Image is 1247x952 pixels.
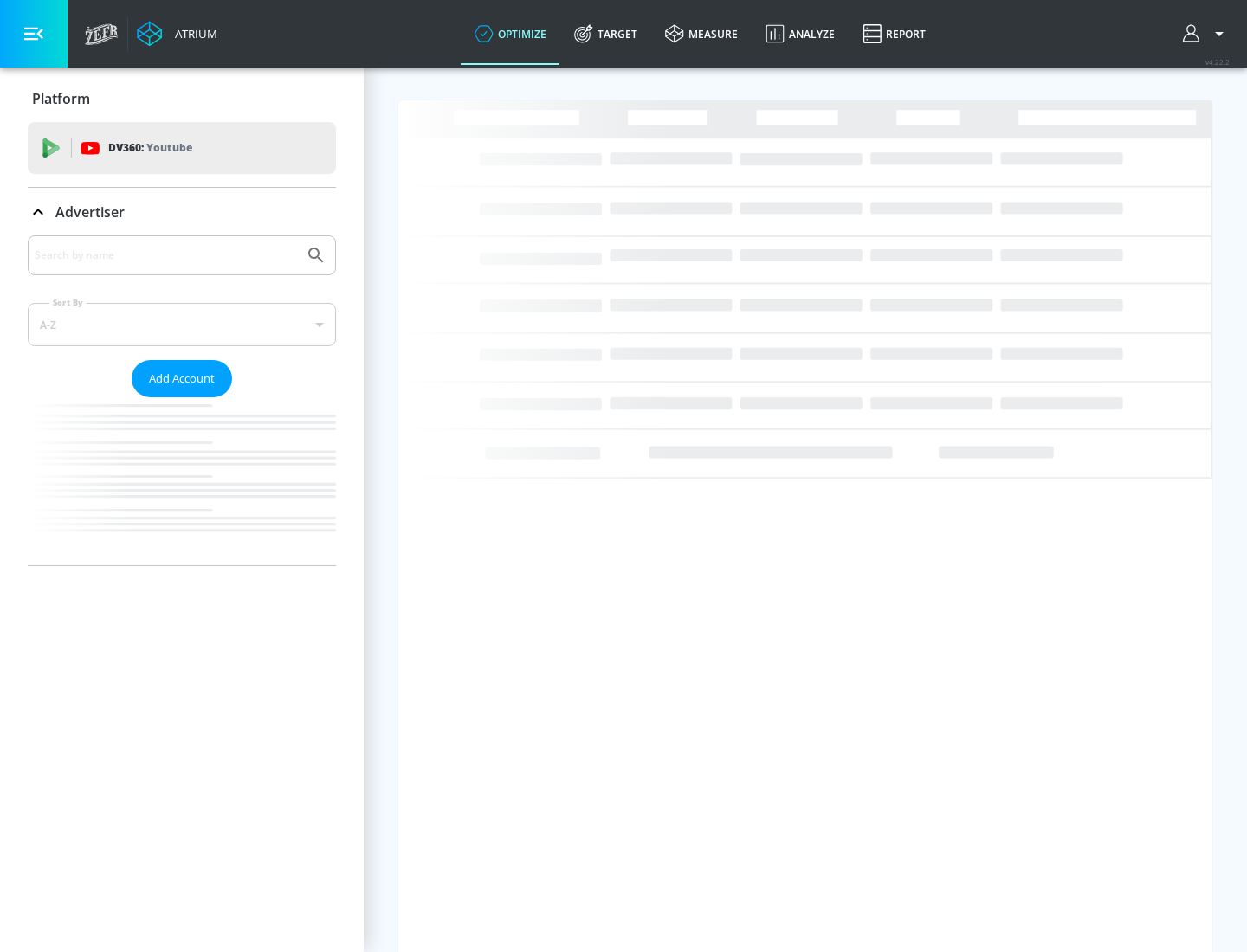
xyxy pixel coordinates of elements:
[149,369,215,389] span: Add Account
[28,74,336,123] div: Platform
[146,138,192,157] p: Youtube
[28,303,336,346] div: A-Z
[137,21,217,47] a: Atrium
[1205,57,1230,67] span: v 4.22.2
[108,138,192,158] p: DV360:
[49,297,87,308] label: Sort By
[28,188,336,236] div: Advertiser
[55,203,125,222] p: Advertiser
[28,397,336,565] nav: list of Advertiser
[28,122,336,174] div: DV360: Youtube
[849,3,940,65] a: Report
[28,235,336,565] div: Advertiser
[35,244,297,267] input: Search by name
[461,3,560,65] a: optimize
[651,3,752,65] a: measure
[752,3,849,65] a: Analyze
[168,26,217,42] div: Atrium
[32,89,90,108] p: Platform
[560,3,651,65] a: Target
[132,360,232,397] button: Add Account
